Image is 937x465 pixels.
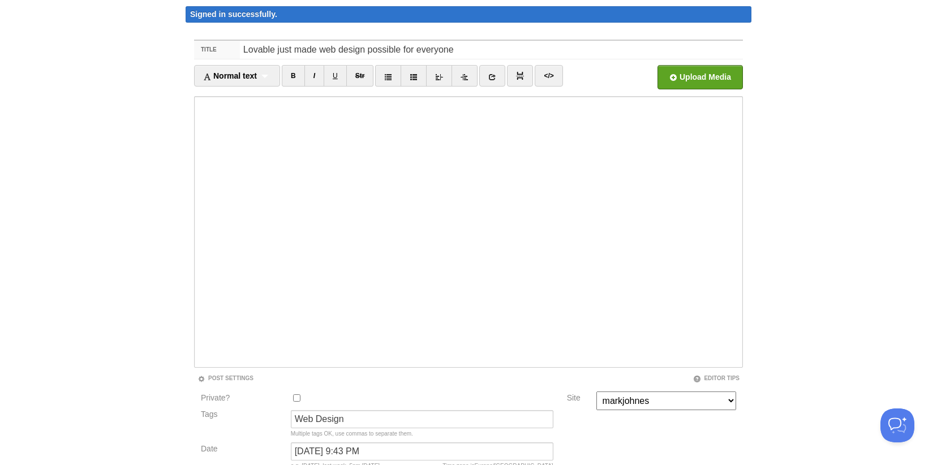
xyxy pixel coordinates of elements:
[197,410,287,418] label: Tags
[535,65,562,87] a: </>
[203,71,257,80] span: Normal text
[324,65,347,87] a: U
[346,65,374,87] a: Str
[282,65,305,87] a: B
[880,408,914,442] iframe: Help Scout Beacon - Open
[201,394,284,404] label: Private?
[693,375,740,381] a: Editor Tips
[304,65,324,87] a: I
[186,6,751,23] div: Signed in successfully.
[567,394,590,404] label: Site
[201,445,284,455] label: Date
[291,431,553,437] div: Multiple tags OK, use commas to separate them.
[197,375,253,381] a: Post Settings
[516,72,524,80] img: pagebreak-icon.png
[194,41,240,59] label: Title
[355,72,365,80] del: Str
